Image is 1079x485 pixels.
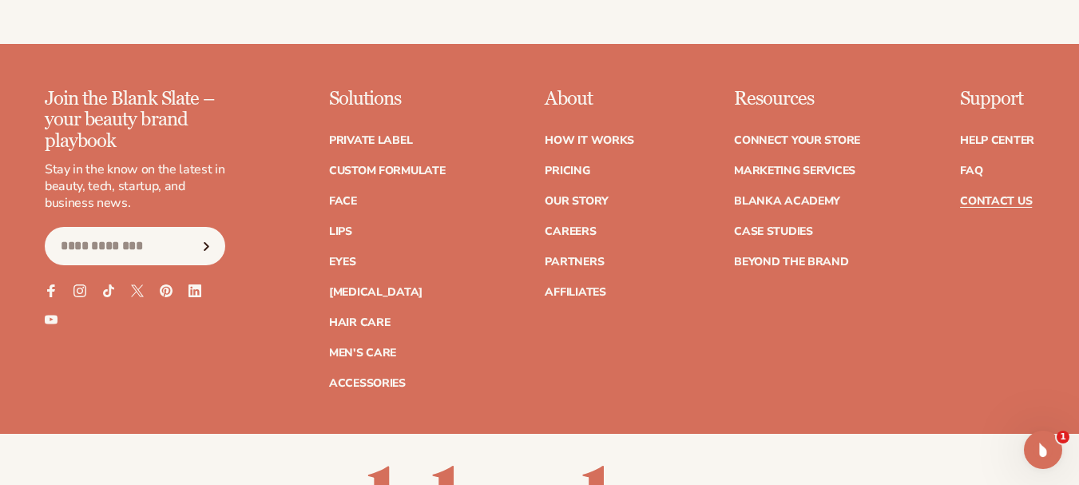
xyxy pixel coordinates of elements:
[189,227,224,265] button: Subscribe
[329,89,446,109] p: Solutions
[545,196,608,207] a: Our Story
[45,89,225,152] p: Join the Blank Slate – your beauty brand playbook
[734,135,860,146] a: Connect your store
[329,165,446,177] a: Custom formulate
[329,317,390,328] a: Hair Care
[960,135,1034,146] a: Help Center
[545,287,605,298] a: Affiliates
[545,89,634,109] p: About
[960,89,1034,109] p: Support
[329,256,356,268] a: Eyes
[734,226,813,237] a: Case Studies
[329,378,406,389] a: Accessories
[329,196,357,207] a: Face
[734,256,849,268] a: Beyond the brand
[329,287,422,298] a: [MEDICAL_DATA]
[545,135,634,146] a: How It Works
[329,135,412,146] a: Private label
[734,165,855,177] a: Marketing services
[1057,431,1069,443] span: 1
[960,196,1032,207] a: Contact Us
[960,165,982,177] a: FAQ
[734,196,840,207] a: Blanka Academy
[545,256,604,268] a: Partners
[545,165,589,177] a: Pricing
[734,89,860,109] p: Resources
[545,226,596,237] a: Careers
[329,226,352,237] a: Lips
[45,161,225,211] p: Stay in the know on the latest in beauty, tech, startup, and business news.
[1024,431,1062,469] iframe: Intercom live chat
[329,348,396,359] a: Men's Care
